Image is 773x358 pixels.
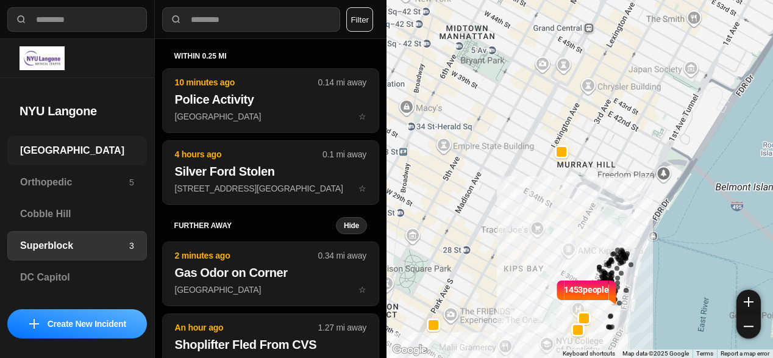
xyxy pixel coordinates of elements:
[336,217,367,234] button: Hide
[162,111,379,121] a: 10 minutes ago0.14 mi awayPolice Activity[GEOGRAPHIC_DATA]star
[20,238,129,253] h3: Superblock
[7,231,147,260] a: Superblock3
[744,297,753,307] img: zoom-in
[721,350,769,357] a: Report a map error
[358,112,366,121] span: star
[174,51,367,61] h5: within 0.25 mi
[162,183,379,193] a: 4 hours ago0.1 mi awaySilver Ford Stolen[STREET_ADDRESS][GEOGRAPHIC_DATA]star
[358,184,366,193] span: star
[563,349,615,358] button: Keyboard shortcuts
[318,321,366,334] p: 1.27 mi away
[7,309,147,338] button: iconCreate New Incident
[318,249,366,262] p: 0.34 mi away
[162,242,379,306] button: 2 minutes ago0.34 mi awayGas Odor on Corner[GEOGRAPHIC_DATA]star
[170,13,182,26] img: search
[736,290,761,314] button: zoom-in
[20,270,134,285] h3: DC Capitol
[20,143,134,158] h3: [GEOGRAPHIC_DATA]
[175,249,318,262] p: 2 minutes ago
[129,176,134,188] p: 5
[20,102,135,120] h2: NYU Langone
[696,350,713,357] a: Terms (opens in new tab)
[48,318,126,330] p: Create New Incident
[175,91,366,108] h2: Police Activity
[564,284,609,310] p: 1453 people
[175,76,318,88] p: 10 minutes ago
[29,319,39,329] img: icon
[175,110,366,123] p: [GEOGRAPHIC_DATA]
[736,314,761,338] button: zoom-out
[744,321,753,331] img: zoom-out
[129,240,134,252] p: 3
[555,279,564,306] img: notch
[20,46,65,70] img: logo
[390,342,430,358] img: Google
[175,163,366,180] h2: Silver Ford Stolen
[175,264,366,281] h2: Gas Odor on Corner
[7,168,147,197] a: Orthopedic5
[20,207,134,221] h3: Cobble Hill
[7,199,147,229] a: Cobble Hill
[609,279,618,306] img: notch
[622,350,689,357] span: Map data ©2025 Google
[15,13,27,26] img: search
[390,342,430,358] a: Open this area in Google Maps (opens a new window)
[175,336,366,353] h2: Shoplifter Fled From CVS
[175,148,322,160] p: 4 hours ago
[162,284,379,295] a: 2 minutes ago0.34 mi awayGas Odor on Corner[GEOGRAPHIC_DATA]star
[322,148,366,160] p: 0.1 mi away
[358,285,366,295] span: star
[175,321,318,334] p: An hour ago
[7,136,147,165] a: [GEOGRAPHIC_DATA]
[175,284,366,296] p: [GEOGRAPHIC_DATA]
[175,182,366,195] p: [STREET_ADDRESS][GEOGRAPHIC_DATA]
[7,263,147,292] a: DC Capitol
[20,175,129,190] h3: Orthopedic
[318,76,366,88] p: 0.14 mi away
[162,140,379,205] button: 4 hours ago0.1 mi awaySilver Ford Stolen[STREET_ADDRESS][GEOGRAPHIC_DATA]star
[344,221,359,231] small: Hide
[162,68,379,133] button: 10 minutes ago0.14 mi awayPolice Activity[GEOGRAPHIC_DATA]star
[346,7,373,32] button: Filter
[174,221,336,231] h5: further away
